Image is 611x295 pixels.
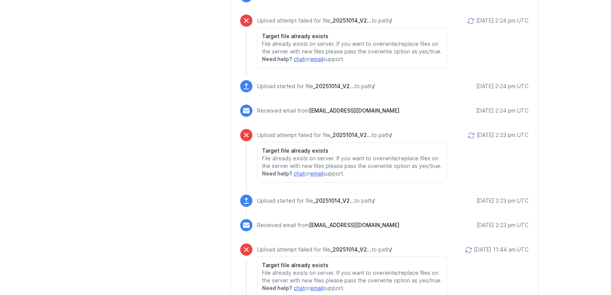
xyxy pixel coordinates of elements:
a: email [310,56,323,62]
a: email [310,170,323,177]
span: _20251014_V24.csv [330,17,372,24]
h6: Target file already exists [262,147,442,155]
div: [DATE] 2:23 pm UTC [477,221,529,229]
span: _20251014_V24.csv [313,197,354,204]
p: Received email from [257,221,399,229]
span: [EMAIL_ADDRESS][DOMAIN_NAME] [309,107,399,114]
div: [DATE] 2:24 pm UTC [476,82,529,90]
span: / [373,197,375,204]
span: / [373,83,375,89]
div: [DATE] 2:23 pm UTC [477,197,529,205]
strong: Need help? [262,170,292,177]
p: or support. [262,170,442,177]
span: / [390,17,392,24]
a: chat [294,285,305,291]
a: chat [294,56,305,62]
div: [DATE] 2:23 pm UTC [477,131,529,139]
p: Upload attempt failed for file to path [257,131,447,139]
h6: Target file already exists [262,32,442,40]
p: Upload attempt failed for file to path [257,17,447,24]
h6: Target file already exists [262,261,442,269]
p: Received email from [257,107,399,114]
strong: Need help? [262,285,292,291]
p: File already exists on server. If you want to overwrite/replace files on the server with new file... [262,155,442,170]
a: email [310,285,323,291]
p: or support. [262,284,442,292]
p: Upload started for file to path [257,197,375,205]
span: _20251014_V24.csv [330,132,372,138]
a: chat [294,170,305,177]
strong: Need help? [262,56,292,62]
span: / [390,132,392,138]
p: Upload started for file to path [257,82,375,90]
p: Upload attempt failed for file to path [257,246,447,253]
span: _20251014_V24.csv [330,246,372,253]
p: or support. [262,55,442,63]
span: [EMAIL_ADDRESS][DOMAIN_NAME] [309,222,399,228]
p: File already exists on server. If you want to overwrite/replace files on the server with new file... [262,269,442,284]
span: / [390,246,392,253]
iframe: Drift Widget Chat Controller [573,257,602,286]
div: [DATE] 11:44 am UTC [474,246,529,253]
div: [DATE] 2:24 pm UTC [476,17,529,24]
p: File already exists on server. If you want to overwrite/replace files on the server with new file... [262,40,442,55]
div: [DATE] 2:24 pm UTC [476,107,529,114]
span: _20251014_V24.csv [313,83,354,89]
